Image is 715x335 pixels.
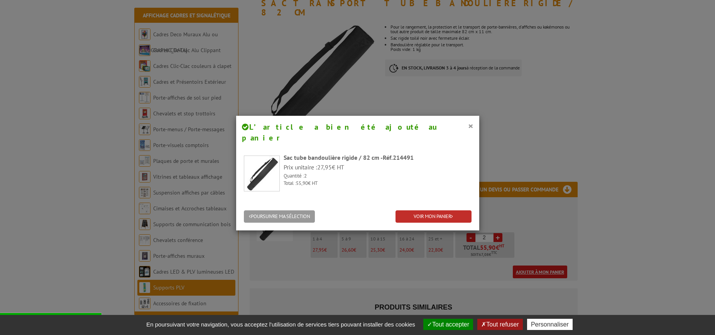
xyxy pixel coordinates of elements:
[396,210,472,223] a: VOIR MON PANIER
[317,163,332,171] span: 27,95
[242,122,473,144] h4: L’article a bien été ajouté au panier
[304,173,307,179] span: 2
[284,153,472,162] div: Sac tube bandoulière rigide / 82 cm -
[527,319,573,330] button: Personnaliser (fenêtre modale)
[284,180,472,187] p: Total : € HT
[142,321,419,328] span: En poursuivant votre navigation, vous acceptez l'utilisation de services tiers pouvant installer ...
[423,319,473,330] button: Tout accepter
[296,180,308,186] span: 55,90
[477,319,522,330] button: Tout refuser
[284,163,472,172] p: Prix unitaire : € HT
[468,121,473,131] button: ×
[244,210,315,223] button: POURSUIVRE MA SÉLECTION
[383,154,414,161] span: Réf.214491
[284,173,472,180] p: Quantité :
